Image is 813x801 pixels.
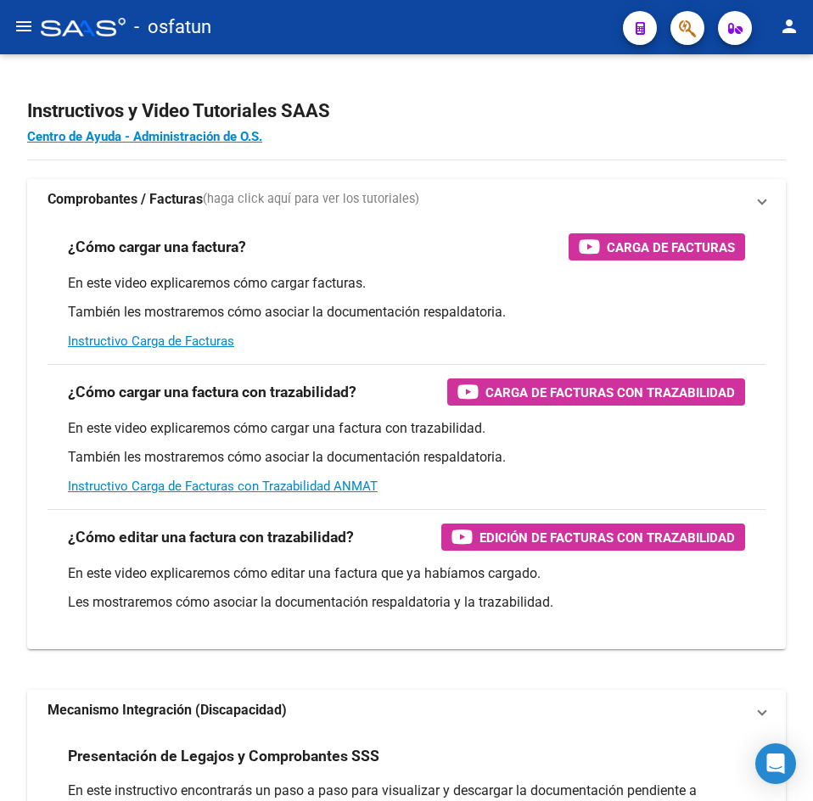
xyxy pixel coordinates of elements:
[68,448,745,467] p: También les mostraremos cómo asociar la documentación respaldatoria.
[755,743,796,784] div: Open Intercom Messenger
[68,419,745,438] p: En este video explicaremos cómo cargar una factura con trazabilidad.
[479,527,735,548] span: Edición de Facturas con Trazabilidad
[27,129,262,144] a: Centro de Ayuda - Administración de O.S.
[48,701,287,720] strong: Mecanismo Integración (Discapacidad)
[68,479,378,494] a: Instructivo Carga de Facturas con Trazabilidad ANMAT
[27,179,786,220] mat-expansion-panel-header: Comprobantes / Facturas(haga click aquí para ver los tutoriales)
[134,8,211,46] span: - osfatun
[27,95,786,127] h2: Instructivos y Video Tutoriales SAAS
[203,190,419,209] span: (haga click aquí para ver los tutoriales)
[27,220,786,649] div: Comprobantes / Facturas(haga click aquí para ver los tutoriales)
[68,333,234,349] a: Instructivo Carga de Facturas
[68,274,745,293] p: En este video explicaremos cómo cargar facturas.
[447,378,745,406] button: Carga de Facturas con Trazabilidad
[779,16,799,36] mat-icon: person
[68,593,745,612] p: Les mostraremos cómo asociar la documentación respaldatoria y la trazabilidad.
[441,524,745,551] button: Edición de Facturas con Trazabilidad
[68,525,354,549] h3: ¿Cómo editar una factura con trazabilidad?
[485,382,735,403] span: Carga de Facturas con Trazabilidad
[27,690,786,731] mat-expansion-panel-header: Mecanismo Integración (Discapacidad)
[607,237,735,258] span: Carga de Facturas
[68,303,745,322] p: También les mostraremos cómo asociar la documentación respaldatoria.
[68,380,356,404] h3: ¿Cómo cargar una factura con trazabilidad?
[68,564,745,583] p: En este video explicaremos cómo editar una factura que ya habíamos cargado.
[14,16,34,36] mat-icon: menu
[68,235,246,259] h3: ¿Cómo cargar una factura?
[569,233,745,260] button: Carga de Facturas
[68,744,379,768] h3: Presentación de Legajos y Comprobantes SSS
[48,190,203,209] strong: Comprobantes / Facturas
